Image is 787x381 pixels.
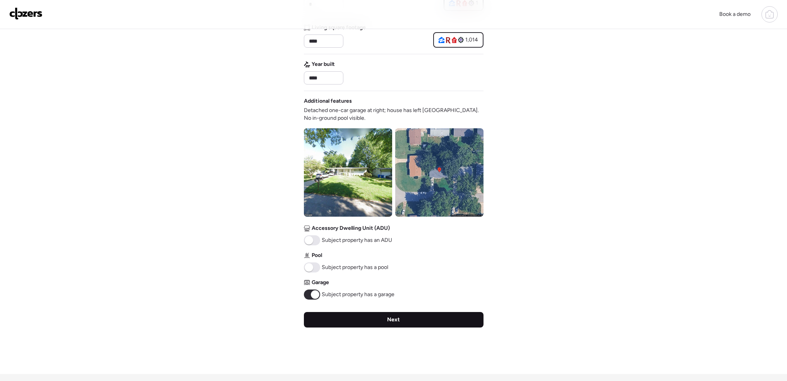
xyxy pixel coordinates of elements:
[322,236,392,244] span: Subject property has an ADU
[304,107,484,122] span: Detached one-car garage at right; house has left [GEOGRAPHIC_DATA]. No in-ground pool visible.
[312,224,390,232] span: Accessory Dwelling Unit (ADU)
[9,7,43,20] img: Logo
[387,316,400,324] span: Next
[719,11,751,17] span: Book a demo
[312,60,335,68] span: Year built
[322,264,388,271] span: Subject property has a pool
[312,279,329,286] span: Garage
[322,291,394,298] span: Subject property has a garage
[465,36,478,44] span: 1,014
[304,97,352,105] span: Additional features
[312,252,322,259] span: Pool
